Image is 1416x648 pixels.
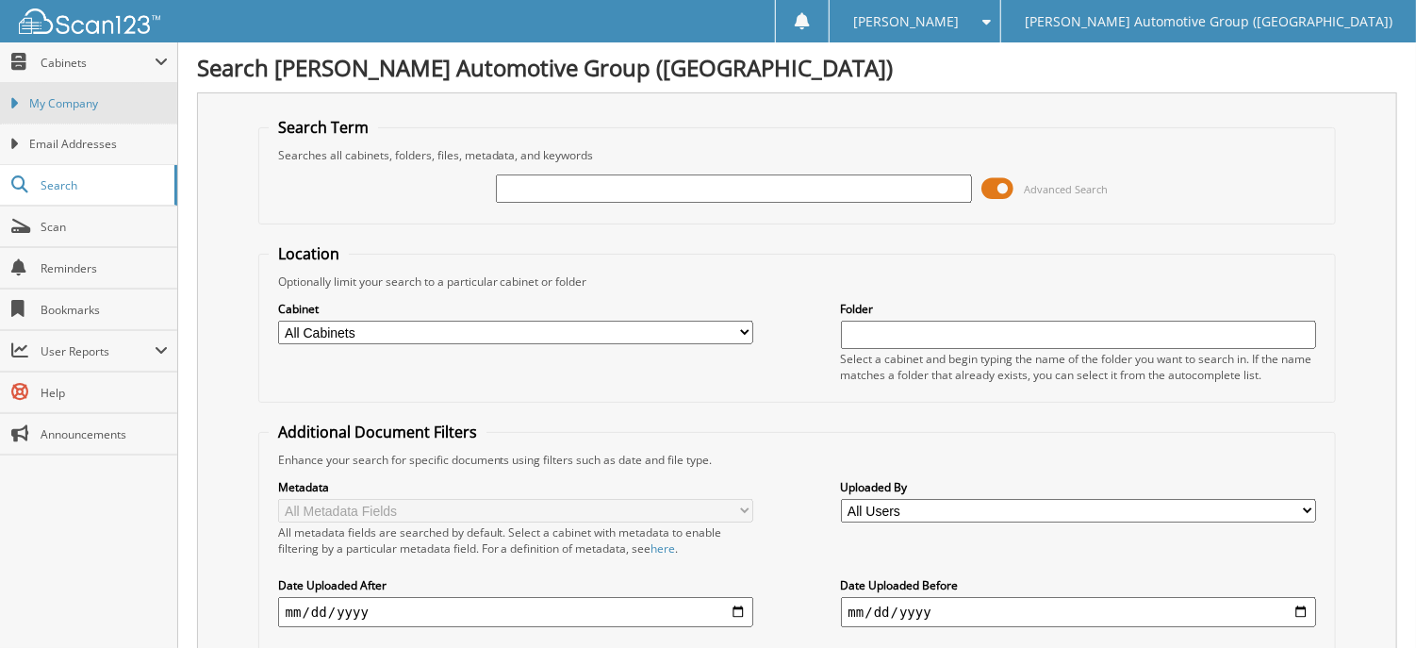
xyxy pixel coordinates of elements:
[41,219,168,235] span: Scan
[29,95,168,112] span: My Company
[841,479,1317,495] label: Uploaded By
[651,540,676,557] a: here
[841,301,1317,317] label: Folder
[1322,557,1416,648] iframe: Chat Widget
[269,452,1326,468] div: Enhance your search for specific documents using filters such as date and file type.
[269,147,1326,163] div: Searches all cabinets, folders, files, metadata, and keywords
[841,577,1317,593] label: Date Uploaded Before
[269,274,1326,290] div: Optionally limit your search to a particular cabinet or folder
[278,597,754,627] input: start
[41,55,155,71] span: Cabinets
[278,301,754,317] label: Cabinet
[1024,182,1108,196] span: Advanced Search
[853,16,959,27] span: [PERSON_NAME]
[19,8,160,34] img: scan123-logo-white.svg
[269,243,349,264] legend: Location
[278,524,754,557] div: All metadata fields are searched by default. Select a cabinet with metadata to enable filtering b...
[41,177,165,193] span: Search
[41,302,168,318] span: Bookmarks
[841,351,1317,383] div: Select a cabinet and begin typing the name of the folder you want to search in. If the name match...
[41,260,168,276] span: Reminders
[29,136,168,153] span: Email Addresses
[197,52,1397,83] h1: Search [PERSON_NAME] Automotive Group ([GEOGRAPHIC_DATA])
[269,117,378,138] legend: Search Term
[1025,16,1392,27] span: [PERSON_NAME] Automotive Group ([GEOGRAPHIC_DATA])
[41,426,168,442] span: Announcements
[41,343,155,359] span: User Reports
[278,577,754,593] label: Date Uploaded After
[41,385,168,401] span: Help
[269,422,486,442] legend: Additional Document Filters
[278,479,754,495] label: Metadata
[841,597,1317,627] input: end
